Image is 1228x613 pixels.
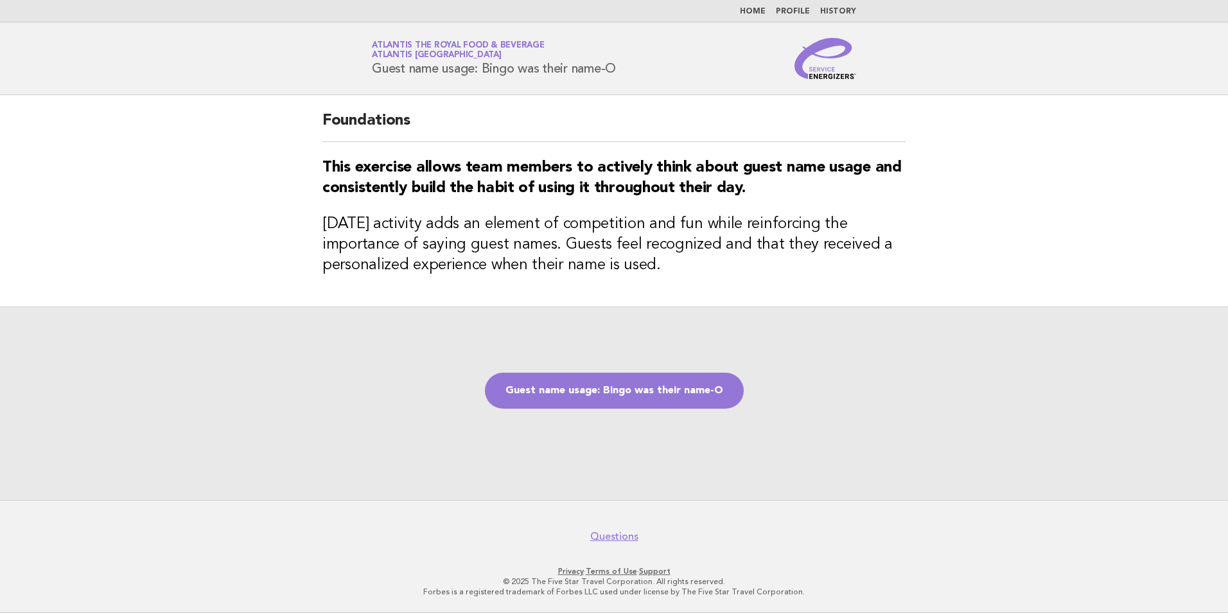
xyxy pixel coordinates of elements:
[372,42,616,75] h1: Guest name usage: Bingo was their name-O
[794,38,856,79] img: Service Energizers
[586,567,637,576] a: Terms of Use
[590,530,638,543] a: Questions
[322,214,906,276] h3: [DATE] activity adds an element of competition and fun while reinforcing the importance of saying...
[372,51,502,60] span: Atlantis [GEOGRAPHIC_DATA]
[558,567,584,576] a: Privacy
[322,111,906,142] h2: Foundations
[322,160,902,196] strong: This exercise allows team members to actively think about guest name usage and consistently build...
[372,41,545,59] a: Atlantis the Royal Food & BeverageAtlantis [GEOGRAPHIC_DATA]
[776,8,810,15] a: Profile
[221,566,1007,576] p: · ·
[221,576,1007,587] p: © 2025 The Five Star Travel Corporation. All rights reserved.
[820,8,856,15] a: History
[740,8,766,15] a: Home
[485,373,744,409] a: Guest name usage: Bingo was their name-O
[221,587,1007,597] p: Forbes is a registered trademark of Forbes LLC used under license by The Five Star Travel Corpora...
[639,567,671,576] a: Support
